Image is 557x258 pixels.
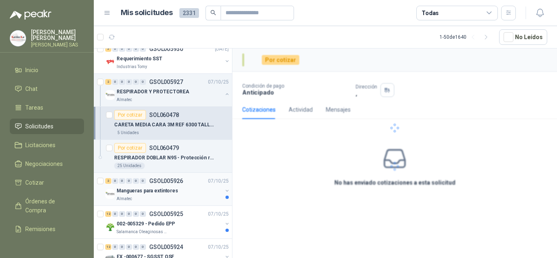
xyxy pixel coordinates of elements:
[140,211,146,217] div: 0
[87,47,93,54] img: tab_keywords_by_traffic_grey.svg
[149,79,183,85] p: GSOL005927
[10,10,51,20] img: Logo peakr
[25,159,63,168] span: Negociaciones
[114,121,216,129] p: CARETA MEDIA CARA 3M REF 6300 TALLA L
[117,187,178,195] p: Mangueras para extintores
[105,222,115,232] img: Company Logo
[149,244,183,250] p: GSOL005924
[440,31,493,44] div: 1 - 50 de 1640
[117,220,175,228] p: 002-005329 - Pedido EPP
[10,194,84,218] a: Órdenes de Compra
[119,79,125,85] div: 0
[140,79,146,85] div: 0
[114,110,146,120] div: Por cotizar
[105,209,230,235] a: 12 0 0 0 0 0 GSOL00592507/10/25 Company Logo002-005329 - Pedido EPPSalamanca Oleaginosas SAS
[179,8,199,18] span: 2331
[105,189,115,199] img: Company Logo
[10,62,84,78] a: Inicio
[114,143,146,153] div: Por cotizar
[117,88,189,96] p: RESPIRADOR Y PROTECTOREA
[105,244,111,250] div: 12
[140,178,146,184] div: 0
[10,137,84,153] a: Licitaciones
[210,10,216,15] span: search
[208,177,229,185] p: 07/10/25
[117,196,132,202] p: Almatec
[31,42,84,47] p: [PERSON_NAME] SAS
[114,163,145,169] div: 25 Unidades
[121,7,173,19] h1: Mis solicitudes
[499,29,547,45] button: No Leídos
[112,244,118,250] div: 0
[215,45,229,53] p: [DATE]
[119,46,125,52] div: 0
[25,141,55,150] span: Licitaciones
[126,46,132,52] div: 0
[208,78,229,86] p: 07/10/25
[126,211,132,217] div: 0
[105,178,111,184] div: 2
[13,21,20,28] img: website_grey.svg
[149,178,183,184] p: GSOL005926
[112,178,118,184] div: 0
[10,221,84,237] a: Remisiones
[112,79,118,85] div: 0
[105,77,230,103] a: 2 0 0 0 0 0 GSOL00592707/10/25 Company LogoRESPIRADOR Y PROTECTOREAAlmatec
[25,225,55,234] span: Remisiones
[140,46,146,52] div: 0
[21,21,91,28] div: Dominio: [DOMAIN_NAME]
[25,178,44,187] span: Cotizar
[10,100,84,115] a: Tareas
[23,13,40,20] div: v 4.0.25
[105,79,111,85] div: 2
[126,244,132,250] div: 0
[105,90,115,100] img: Company Logo
[133,178,139,184] div: 0
[96,48,130,53] div: Palabras clave
[208,243,229,251] p: 07/10/25
[105,57,115,67] img: Company Logo
[117,55,162,63] p: Requerimiento SST
[94,107,232,140] a: Por cotizarSOL060478CARETA MEDIA CARA 3M REF 6300 TALLA L5 Unidades
[114,154,216,162] p: RESPIRADOR DOBLAR N95 - Protección respiratoria desechable N-95
[117,229,168,235] p: Salamanca Oleaginosas SAS
[149,145,179,151] p: SOL060479
[208,210,229,218] p: 07/10/25
[149,46,183,52] p: GSOL005930
[133,46,139,52] div: 0
[43,48,62,53] div: Dominio
[10,119,84,134] a: Solicitudes
[105,44,230,70] a: 3 0 0 0 0 0 GSOL005930[DATE] Company LogoRequerimiento SSTIndustrias Tomy
[112,46,118,52] div: 0
[119,211,125,217] div: 0
[149,211,183,217] p: GSOL005925
[149,112,179,118] p: SOL060478
[422,9,439,18] div: Todas
[105,176,230,202] a: 2 0 0 0 0 0 GSOL00592607/10/25 Company LogoMangueras para extintoresAlmatec
[133,79,139,85] div: 0
[133,244,139,250] div: 0
[119,244,125,250] div: 0
[114,130,142,136] div: 5 Unidades
[126,178,132,184] div: 0
[105,211,111,217] div: 12
[34,47,40,54] img: tab_domain_overview_orange.svg
[126,79,132,85] div: 0
[13,13,20,20] img: logo_orange.svg
[31,29,84,41] p: [PERSON_NAME] [PERSON_NAME]
[133,211,139,217] div: 0
[10,31,26,46] img: Company Logo
[117,64,147,70] p: Industrias Tomy
[105,46,111,52] div: 3
[10,175,84,190] a: Cotizar
[94,140,232,173] a: Por cotizarSOL060479RESPIRADOR DOBLAR N95 - Protección respiratoria desechable N-9525 Unidades
[10,156,84,172] a: Negociaciones
[25,84,38,93] span: Chat
[25,66,38,75] span: Inicio
[10,81,84,97] a: Chat
[25,103,43,112] span: Tareas
[140,244,146,250] div: 0
[25,122,53,131] span: Solicitudes
[25,197,76,215] span: Órdenes de Compra
[119,178,125,184] div: 0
